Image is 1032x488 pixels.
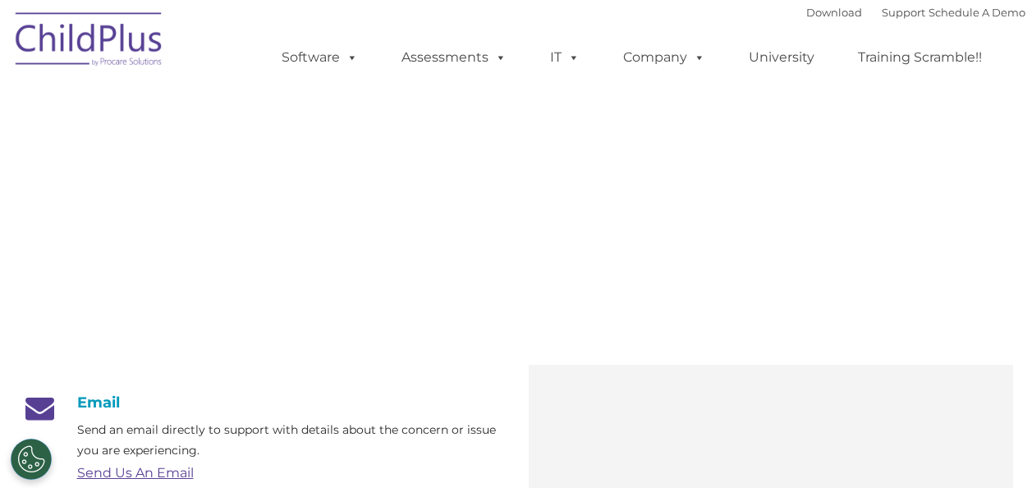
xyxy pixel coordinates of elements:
[607,41,722,74] a: Company
[77,465,194,481] a: Send Us An Email
[732,41,831,74] a: University
[842,41,998,74] a: Training Scramble!!
[806,6,862,19] a: Download
[20,394,504,412] h4: Email
[11,439,52,480] button: Cookies Settings
[806,6,1025,19] font: |
[7,1,172,83] img: ChildPlus by Procare Solutions
[77,420,504,461] p: Send an email directly to support with details about the concern or issue you are experiencing.
[534,41,596,74] a: IT
[265,41,374,74] a: Software
[882,6,925,19] a: Support
[385,41,523,74] a: Assessments
[929,6,1025,19] a: Schedule A Demo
